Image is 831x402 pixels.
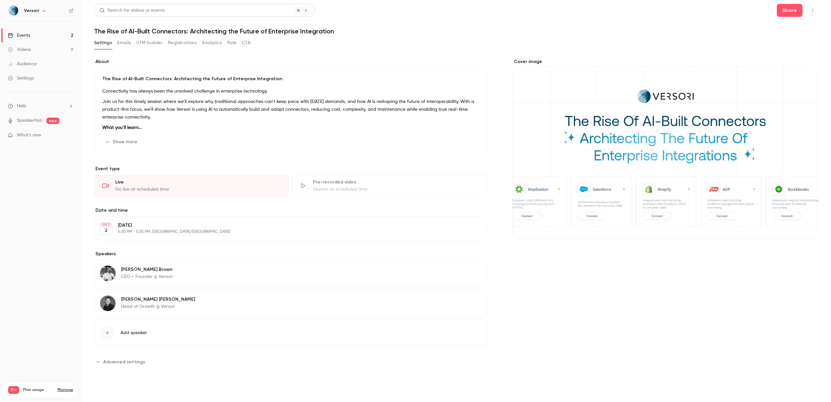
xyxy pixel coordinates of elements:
[8,6,19,16] img: Versori
[313,186,479,193] div: Stream at scheduled time
[117,38,131,48] button: Emails
[8,75,34,82] div: Settings
[94,27,818,35] h1: The Rise of AI-Built Connectors: Architecting the Future of Enterprise Integration
[777,4,802,17] button: Share
[100,7,165,14] div: Search for videos or events
[24,7,39,14] h6: Versori
[17,103,26,109] span: Help
[17,132,41,139] span: What's new
[23,387,54,393] span: Plan usage
[57,387,73,393] a: Manage
[102,137,141,147] button: Show more
[102,87,478,95] p: Connectivity has always been the unsolved challenge in enterprise technology.
[46,118,59,124] span: new
[118,229,452,234] p: 4:30 PM - 5:30 PM, [GEOGRAPHIC_DATA]/[GEOGRAPHIC_DATA]
[242,38,251,48] button: CTA
[94,290,487,317] div: George Goodfellow[PERSON_NAME] [PERSON_NAME]Head of Growth @ Versori
[100,222,112,227] div: OCT
[292,175,487,197] div: Pre-recorded videoStream at scheduled time
[8,46,31,53] div: Videos
[115,186,281,193] div: Go live at scheduled time
[513,58,818,65] label: Cover image
[121,296,195,303] p: [PERSON_NAME] [PERSON_NAME]
[102,98,478,121] p: Join us for this timely session where we’ll explore why traditional approaches can’t keep pace wi...
[121,266,173,273] p: [PERSON_NAME] Brown
[17,117,43,124] a: SpeakerHub
[121,303,195,310] p: Head of Growth @ Versori
[105,227,107,234] p: 2
[94,166,487,172] p: Event type
[8,103,73,109] li: help-dropdown-opener
[94,58,487,65] label: About
[8,386,19,394] span: Pro
[94,38,112,48] button: Settings
[118,222,452,229] p: [DATE]
[102,76,478,82] p: The Rise of AI-Built Connectors: Architecting the Future of Enterprise Integration
[202,38,222,48] button: Analytics
[513,58,818,238] section: Cover image
[115,179,281,185] div: Live
[94,320,487,346] button: Add speaker
[94,251,487,257] label: Speakers
[103,358,145,365] span: Advanced settings
[168,38,197,48] button: Registrations
[94,260,487,287] div: Sean Brown[PERSON_NAME] BrownCEO + Founder @ Versori
[66,132,73,138] iframe: Noticeable Trigger
[313,179,479,185] div: Pre-recorded video
[8,61,37,67] div: Audience
[94,207,487,214] label: Date and time
[94,175,289,197] div: LiveGo live at scheduled time
[94,357,487,367] section: Advanced settings
[120,330,147,336] span: Add speaker
[100,295,116,311] img: George Goodfellow
[102,125,142,130] strong: What you’ll learn:
[8,32,30,39] div: Events
[94,357,149,367] button: Advanced settings
[100,266,116,281] img: Sean Brown
[136,38,163,48] button: UTM builder
[121,273,173,280] p: CEO + Founder @ Versori
[227,38,237,48] button: Polls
